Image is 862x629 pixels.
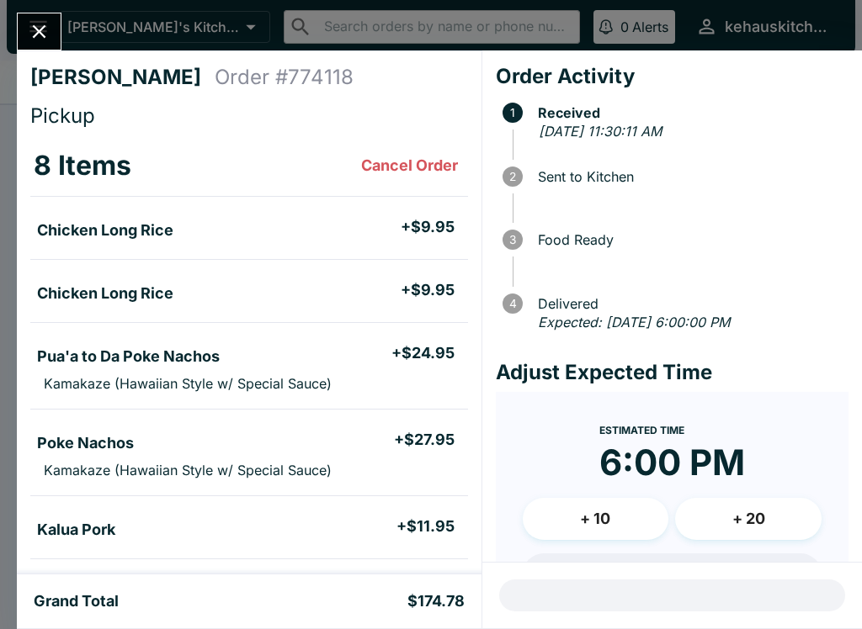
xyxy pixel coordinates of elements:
[37,520,115,540] h5: Kalua Pork
[510,106,515,119] text: 1
[44,462,332,478] p: Kamakaze (Hawaiian Style w/ Special Sauce)
[407,591,465,611] h5: $174.78
[37,433,134,453] h5: Poke Nachos
[396,516,455,536] h5: + $11.95
[354,149,465,182] button: Cancel Order
[215,65,354,90] h4: Order # 774118
[538,314,730,330] em: Expected: [DATE] 6:00:00 PM
[529,105,849,120] span: Received
[44,375,332,392] p: Kamakaze (Hawaiian Style w/ Special Sauce)
[30,65,215,90] h4: [PERSON_NAME]
[509,170,516,183] text: 2
[401,280,455,300] h5: + $9.95
[37,220,173,240] h5: Chicken Long Rice
[34,591,119,611] h5: Grand Total
[523,498,669,540] button: + 10
[496,360,849,385] h4: Adjust Expected Time
[34,149,131,182] h3: 8 Items
[30,103,95,128] span: Pickup
[529,169,849,184] span: Sent to Kitchen
[37,346,220,367] h5: Pua'a to Da Poke Nachos
[401,217,455,237] h5: + $9.95
[394,430,455,450] h5: + $27.95
[391,343,455,363] h5: + $24.95
[675,498,822,540] button: + 20
[496,64,849,89] h4: Order Activity
[509,233,516,246] text: 3
[529,232,849,247] span: Food Ready
[539,123,662,140] em: [DATE] 11:30:11 AM
[37,283,173,304] h5: Chicken Long Rice
[599,441,745,484] time: 6:00 PM
[529,296,849,311] span: Delivered
[599,424,684,436] span: Estimated Time
[18,13,61,50] button: Close
[508,297,516,310] text: 4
